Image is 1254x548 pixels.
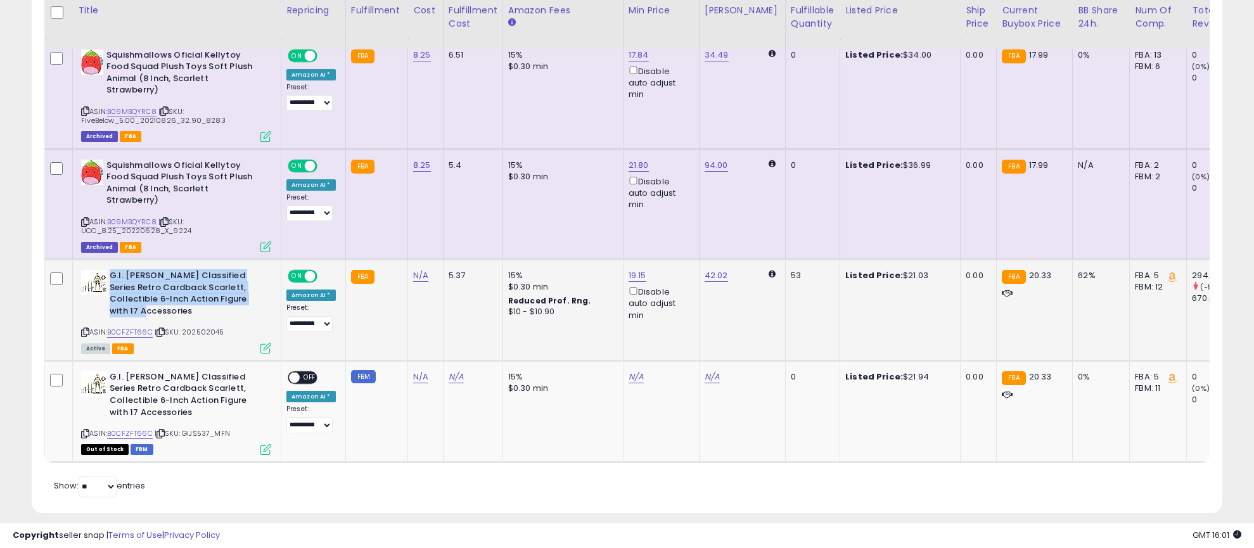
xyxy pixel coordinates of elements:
[508,17,516,29] small: Amazon Fees.
[351,49,374,63] small: FBA
[508,281,613,293] div: $0.30 min
[1002,4,1067,30] div: Current Buybox Price
[120,242,141,253] span: FBA
[81,270,106,295] img: 41uQC2h03yL._SL40_.jpg
[1002,49,1025,63] small: FBA
[629,284,689,321] div: Disable auto adjust min
[1135,281,1177,293] div: FBM: 12
[629,269,646,282] a: 19.15
[705,49,729,61] a: 34.49
[81,217,191,236] span: | SKU: UCC_8.25_20220628_X_9224
[1192,394,1243,405] div: 0
[629,64,689,101] div: Disable auto adjust min
[1135,270,1177,281] div: FBA: 5
[966,4,991,30] div: Ship Price
[629,174,689,211] div: Disable auto adjust min
[508,295,591,306] b: Reduced Prof. Rng.
[1078,4,1124,30] div: BB Share 24h.
[1135,4,1181,30] div: Num of Comp.
[289,271,305,282] span: ON
[791,49,830,61] div: 0
[966,371,987,383] div: 0.00
[81,131,118,142] span: Listings that have been deleted from Seller Central
[1078,160,1120,171] div: N/A
[629,49,649,61] a: 17.84
[351,270,374,284] small: FBA
[1192,270,1243,281] div: 294.06
[351,4,402,17] div: Fulfillment
[845,160,950,171] div: $36.99
[300,372,320,383] span: OFF
[1192,72,1243,84] div: 0
[845,269,903,281] b: Listed Price:
[1192,182,1243,194] div: 0
[1192,172,1210,182] small: (0%)
[508,270,613,281] div: 15%
[413,159,431,172] a: 8.25
[13,529,59,541] strong: Copyright
[107,428,153,439] a: B0CFZFT66C
[1200,282,1234,292] small: (-56.15%)
[106,49,260,99] b: Squishmallows Oficial Kellytoy Food Squad Plush Toys Soft Plush Animal (8 Inch, Scarlett Strawberry)
[629,159,649,172] a: 21.80
[1192,371,1243,383] div: 0
[1029,49,1049,61] span: 17.99
[286,69,336,80] div: Amazon AI *
[110,270,264,320] b: G.I. [PERSON_NAME] Classified Series Retro Cardback Scarlett, Collectible 6-Inch Action Figure wi...
[54,480,145,492] span: Show: entries
[81,106,226,125] span: | SKU: FiveBelow_5.00_20210826_32.90_8283
[791,371,830,383] div: 0
[413,49,431,61] a: 8.25
[791,160,830,171] div: 0
[508,383,613,394] div: $0.30 min
[1029,371,1052,383] span: 20.33
[81,160,271,251] div: ASIN:
[286,193,336,222] div: Preset:
[1192,4,1238,30] div: Total Rev.
[120,131,141,142] span: FBA
[289,50,305,61] span: ON
[1002,270,1025,284] small: FBA
[705,4,780,17] div: [PERSON_NAME]
[1135,171,1177,182] div: FBM: 2
[155,428,230,438] span: | SKU: GIJS537_MFN
[508,171,613,182] div: $0.30 min
[508,49,613,61] div: 15%
[629,371,644,383] a: N/A
[316,271,336,282] span: OFF
[110,371,264,421] b: G.I. [PERSON_NAME] Classified Series Retro Cardback Scarlett, Collectible 6-Inch Action Figure wi...
[286,290,336,301] div: Amazon AI *
[78,4,276,17] div: Title
[81,270,271,352] div: ASIN:
[629,4,694,17] div: Min Price
[705,159,728,172] a: 94.00
[316,160,336,171] span: OFF
[1192,49,1243,61] div: 0
[791,4,835,30] div: Fulfillable Quantity
[286,4,340,17] div: Repricing
[845,49,903,61] b: Listed Price:
[966,160,987,171] div: 0.00
[286,391,336,402] div: Amazon AI *
[845,371,950,383] div: $21.94
[1002,160,1025,174] small: FBA
[81,242,118,253] span: Listings that have been deleted from Seller Central
[108,529,162,541] a: Terms of Use
[845,159,903,171] b: Listed Price:
[1029,159,1049,171] span: 17.99
[286,83,336,112] div: Preset:
[705,371,720,383] a: N/A
[131,444,153,455] span: FBM
[1135,49,1177,61] div: FBA: 13
[1192,293,1243,304] div: 670.61
[1135,371,1177,383] div: FBA: 5
[286,179,336,191] div: Amazon AI *
[81,49,103,75] img: 410LUqnO4xS._SL40_.jpg
[508,307,613,317] div: $10 - $10.90
[81,49,271,141] div: ASIN:
[791,270,830,281] div: 53
[508,61,613,72] div: $0.30 min
[351,160,374,174] small: FBA
[508,160,613,171] div: 15%
[449,160,493,171] div: 5.4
